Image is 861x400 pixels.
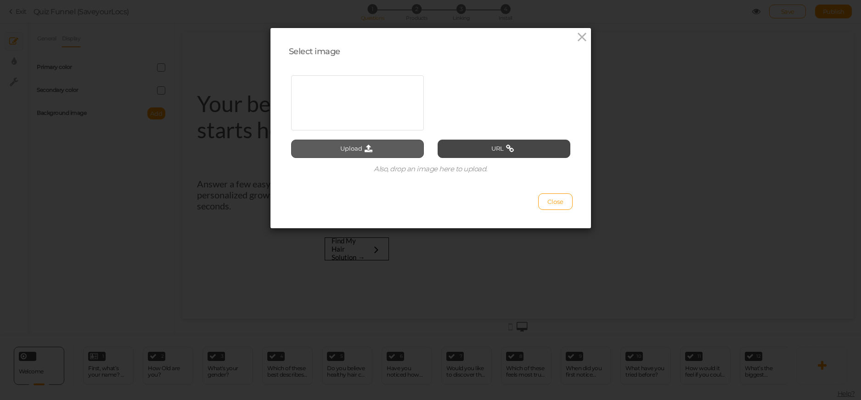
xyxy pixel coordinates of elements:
div: Your best hair starts here. [15,58,207,137]
div: Answer a few easy questions and get your personalized growth roadmap in less than 60 seconds. [15,146,207,179]
span: Select image [289,46,340,56]
button: Upload [291,140,424,158]
span: Also, drop an image here to upload. [374,164,487,173]
button: Close [538,193,573,210]
div: Find My Hair Solution → [149,204,188,229]
button: URL [438,140,570,158]
span: Close [547,198,563,205]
